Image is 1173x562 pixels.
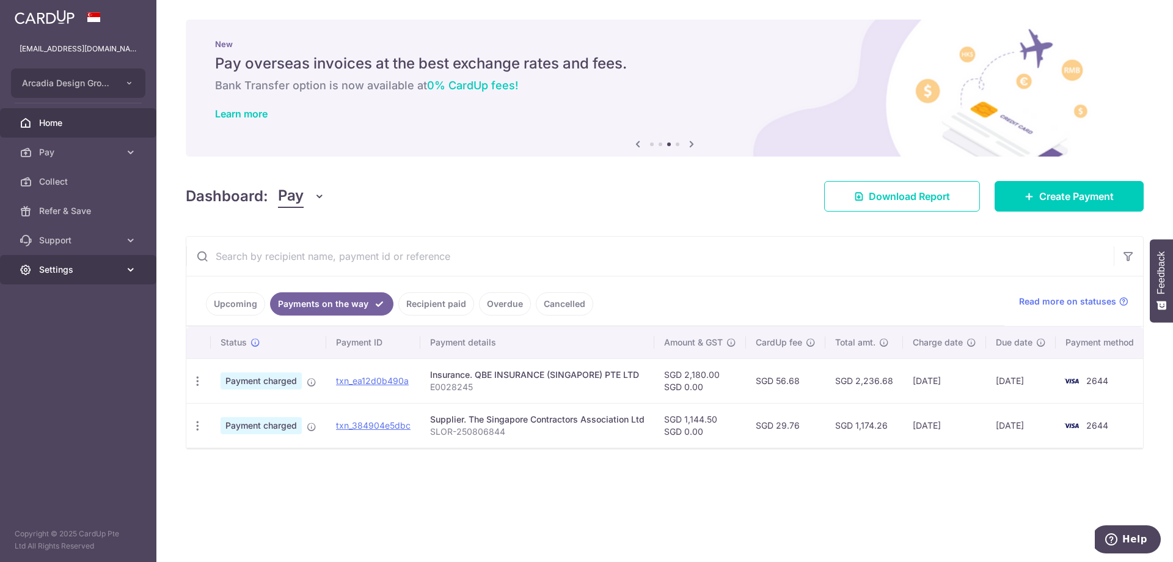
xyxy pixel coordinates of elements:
h6: Bank Transfer option is now available at [215,78,1114,93]
img: Bank Card [1059,418,1084,433]
span: Settings [39,264,120,276]
img: Bank Card [1059,374,1084,388]
a: Payments on the way [270,292,393,316]
th: Payment details [420,327,654,358]
img: CardUp [15,10,75,24]
button: Feedback - Show survey [1150,239,1173,322]
span: Arcadia Design Group Pte Ltd [22,77,112,89]
td: [DATE] [986,403,1056,448]
a: Create Payment [995,181,1144,212]
p: [EMAIL_ADDRESS][DOMAIN_NAME] [20,43,137,55]
span: Payment charged [221,417,302,434]
input: Search by recipient name, payment id or reference [186,237,1114,276]
a: Learn more [215,108,268,120]
a: Recipient paid [398,292,474,316]
a: Upcoming [206,292,265,316]
a: txn_384904e5dbc [336,420,411,431]
h5: Pay overseas invoices at the best exchange rates and fees. [215,54,1114,73]
div: Insurance. QBE INSURANCE (SINGAPORE) PTE LTD [430,369,645,381]
span: Feedback [1156,251,1167,294]
img: International Invoice Banner [186,20,1144,157]
td: SGD 1,144.50 SGD 0.00 [654,403,746,448]
button: Pay [278,185,325,208]
th: Payment ID [326,327,420,358]
span: Refer & Save [39,205,120,217]
td: [DATE] [986,358,1056,403]
td: SGD 1,174.26 [825,403,903,448]
span: 2644 [1086,420,1108,431]
a: Cancelled [536,292,593,316]
span: Support [39,234,120,246]
td: [DATE] [903,358,986,403]
span: Charge date [913,336,963,349]
td: SGD 2,180.00 SGD 0.00 [654,358,746,403]
button: Arcadia Design Group Pte Ltd [11,68,145,98]
th: Payment method [1056,327,1149,358]
a: txn_ea12d0b490a [336,375,409,386]
span: Read more on statuses [1019,295,1116,308]
span: Create Payment [1039,189,1114,204]
td: SGD 29.76 [746,403,825,448]
div: Supplier. The Singapore Contractors Association Ltd [430,413,645,426]
span: 0% CardUp fees! [427,79,518,92]
a: Overdue [479,292,531,316]
span: Amount & GST [664,336,723,349]
p: New [215,39,1114,49]
td: SGD 56.68 [746,358,825,403]
span: Download Report [869,189,950,204]
a: Download Report [824,181,980,212]
span: Pay [39,146,120,158]
span: Pay [278,185,304,208]
span: Status [221,336,247,349]
span: Due date [996,336,1032,349]
p: SLOR-250806844 [430,426,645,438]
span: Total amt. [835,336,875,349]
a: Read more on statuses [1019,295,1128,308]
iframe: Opens a widget where you can find more information [1095,525,1161,556]
span: Collect [39,176,120,188]
span: Home [39,117,120,129]
span: Payment charged [221,372,302,390]
span: 2644 [1086,375,1108,386]
h4: Dashboard: [186,185,268,207]
td: [DATE] [903,403,986,448]
p: E0028245 [430,381,645,393]
td: SGD 2,236.68 [825,358,903,403]
span: CardUp fee [756,336,802,349]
